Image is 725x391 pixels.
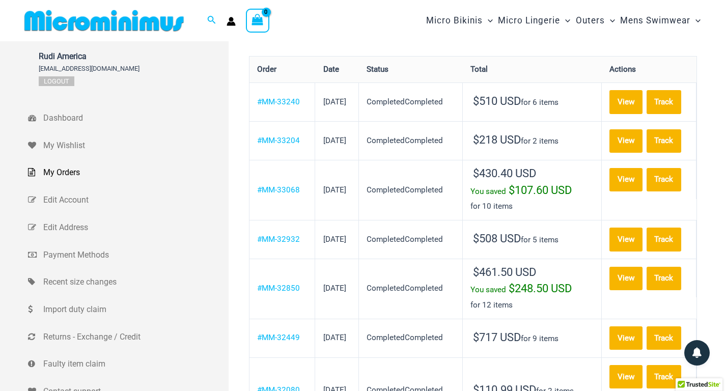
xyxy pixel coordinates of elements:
a: View order MM-32932 [609,228,643,251]
a: Mens SwimwearMenu ToggleMenu Toggle [618,5,703,36]
a: Track order number MM-33204 [647,129,681,153]
span: Dashboard [43,110,226,126]
a: Import duty claim [28,296,229,323]
span: [EMAIL_ADDRESS][DOMAIN_NAME] [39,65,140,72]
span: 717 USD [473,331,521,344]
span: Outers [576,8,605,34]
td: for 10 items [463,160,602,220]
a: View order MM-33240 [609,90,643,114]
a: View order number MM-32932 [257,235,300,244]
td: for 9 items [463,319,602,357]
span: Total [470,65,488,74]
td: CompletedCompleted [359,259,463,319]
span: $ [473,266,479,278]
a: View order MM-32850 [609,267,643,290]
span: Order [257,65,276,74]
time: [DATE] [323,185,346,194]
a: Track order number MM-32850 [647,267,681,290]
a: Track order number MM-32080 [647,365,681,388]
a: Track order number MM-32932 [647,228,681,251]
span: Date [323,65,339,74]
div: You saved [470,183,594,200]
a: Edit Account [28,186,229,214]
a: Payment Methods [28,241,229,269]
span: 107.60 USD [509,184,572,197]
a: Track order number MM-33240 [647,90,681,114]
span: $ [473,95,479,107]
span: Payment Methods [43,247,226,263]
time: [DATE] [323,333,346,342]
time: [DATE] [323,97,346,106]
td: for 6 items [463,82,602,121]
span: My Orders [43,165,226,180]
span: Faulty item claim [43,356,226,372]
span: Micro Bikinis [426,8,483,34]
a: View order MM-32449 [609,326,643,350]
span: Menu Toggle [690,8,701,34]
time: [DATE] [323,284,346,293]
span: Import duty claim [43,302,226,317]
span: Micro Lingerie [498,8,560,34]
span: Mens Swimwear [620,8,690,34]
a: Micro LingerieMenu ToggleMenu Toggle [495,5,573,36]
a: Faulty item claim [28,350,229,378]
a: Account icon link [227,17,236,26]
td: CompletedCompleted [359,121,463,160]
span: 508 USD [473,232,521,245]
span: 218 USD [473,133,521,146]
img: MM SHOP LOGO FLAT [20,9,188,32]
td: CompletedCompleted [359,82,463,121]
a: View order number MM-32850 [257,284,300,293]
a: View order number MM-33240 [257,97,300,106]
time: [DATE] [323,136,346,145]
span: Recent size changes [43,274,226,290]
td: CompletedCompleted [359,160,463,220]
td: for 5 items [463,220,602,259]
span: Rudi America [39,51,140,61]
a: View order number MM-33068 [257,185,300,194]
span: Edit Account [43,192,226,208]
a: Edit Address [28,214,229,241]
a: Track order number MM-32449 [647,326,681,350]
a: View order MM-33204 [609,129,643,153]
a: My Wishlist [28,132,229,159]
a: Returns - Exchange / Credit [28,323,229,351]
span: Edit Address [43,220,226,235]
span: My Wishlist [43,138,226,153]
span: $ [473,133,479,146]
a: View order MM-32080 [609,365,643,388]
a: Dashboard [28,104,229,132]
a: View order number MM-33204 [257,136,300,145]
span: $ [473,232,479,245]
a: View order number MM-32449 [257,333,300,342]
a: OutersMenu ToggleMenu Toggle [573,5,618,36]
span: Menu Toggle [560,8,570,34]
a: Search icon link [207,14,216,27]
a: Logout [39,76,74,86]
span: 430.40 USD [473,167,536,180]
span: Menu Toggle [605,8,615,34]
time: [DATE] [323,235,346,244]
span: $ [473,167,479,180]
a: View Shopping Cart, empty [246,9,269,32]
span: Returns - Exchange / Credit [43,329,226,345]
nav: Site Navigation [422,4,705,38]
td: CompletedCompleted [359,220,463,259]
span: 510 USD [473,95,521,107]
a: Micro BikinisMenu ToggleMenu Toggle [424,5,495,36]
a: Recent size changes [28,268,229,296]
td: for 2 items [463,121,602,160]
td: CompletedCompleted [359,319,463,357]
span: Actions [609,65,636,74]
span: 461.50 USD [473,266,536,278]
a: My Orders [28,159,229,186]
div: You saved [470,281,594,298]
span: $ [473,331,479,344]
span: Status [367,65,388,74]
span: $ [509,282,515,295]
td: for 12 items [463,259,602,319]
span: Menu Toggle [483,8,493,34]
a: Track order number MM-33068 [647,168,681,191]
span: $ [509,184,515,197]
a: View order MM-33068 [609,168,643,191]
